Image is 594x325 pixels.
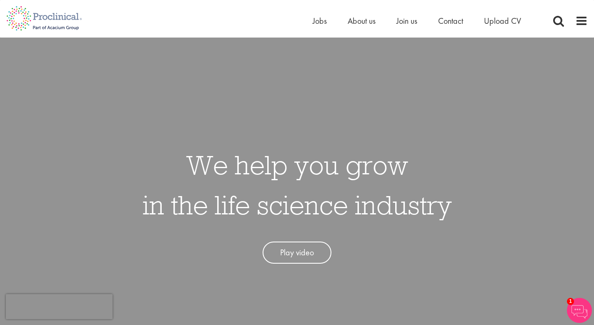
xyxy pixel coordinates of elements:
a: About us [348,15,376,26]
a: Upload CV [484,15,521,26]
h1: We help you grow in the life science industry [143,145,452,225]
a: Play video [263,242,331,264]
img: Chatbot [567,298,592,323]
a: Contact [438,15,463,26]
a: Jobs [313,15,327,26]
span: 1 [567,298,574,305]
a: Join us [396,15,417,26]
